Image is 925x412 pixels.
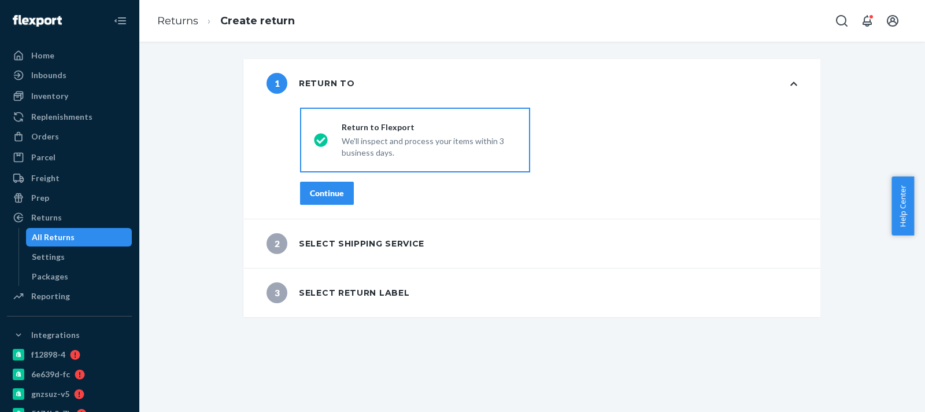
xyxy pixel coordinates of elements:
[7,46,132,65] a: Home
[26,228,132,247] a: All Returns
[31,90,68,102] div: Inventory
[267,73,287,94] span: 1
[31,69,66,81] div: Inbounds
[300,182,354,205] button: Continue
[7,127,132,146] a: Orders
[220,14,295,27] a: Create return
[31,172,60,184] div: Freight
[267,73,354,94] div: Return to
[31,349,65,360] div: f12898-4
[830,9,853,32] button: Open Search Box
[26,267,132,286] a: Packages
[31,152,55,163] div: Parcel
[148,4,304,38] ol: breadcrumbs
[31,369,70,380] div: 6e639d-fc
[7,87,132,105] a: Inventory
[109,9,132,32] button: Close Navigation
[342,122,516,133] div: Return to Flexport
[267,233,287,254] span: 2
[7,169,132,187] a: Freight
[13,15,62,27] img: Flexport logo
[32,231,75,243] div: All Returns
[31,290,70,302] div: Reporting
[342,133,516,159] div: We'll inspect and process your items within 3 business days.
[7,66,132,84] a: Inbounds
[31,388,69,400] div: gnzsuz-v5
[891,176,914,236] button: Help Center
[157,14,198,27] a: Returns
[7,189,132,207] a: Prep
[7,148,132,167] a: Parcel
[31,329,80,341] div: Integrations
[7,287,132,306] a: Reporting
[267,233,424,254] div: Select shipping service
[856,9,879,32] button: Open notifications
[267,282,409,303] div: Select return label
[7,345,132,364] a: f12898-4
[267,282,287,303] span: 3
[7,385,132,403] a: gnzsuz-v5
[32,251,65,263] div: Settings
[7,108,132,126] a: Replenishments
[7,208,132,227] a: Returns
[7,326,132,344] button: Integrations
[310,187,344,199] div: Continue
[31,212,62,223] div: Returns
[31,111,92,123] div: Replenishments
[881,9,904,32] button: Open account menu
[26,248,132,266] a: Settings
[7,365,132,384] a: 6e639d-fc
[31,192,49,204] div: Prep
[31,131,59,142] div: Orders
[31,50,54,61] div: Home
[32,271,68,282] div: Packages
